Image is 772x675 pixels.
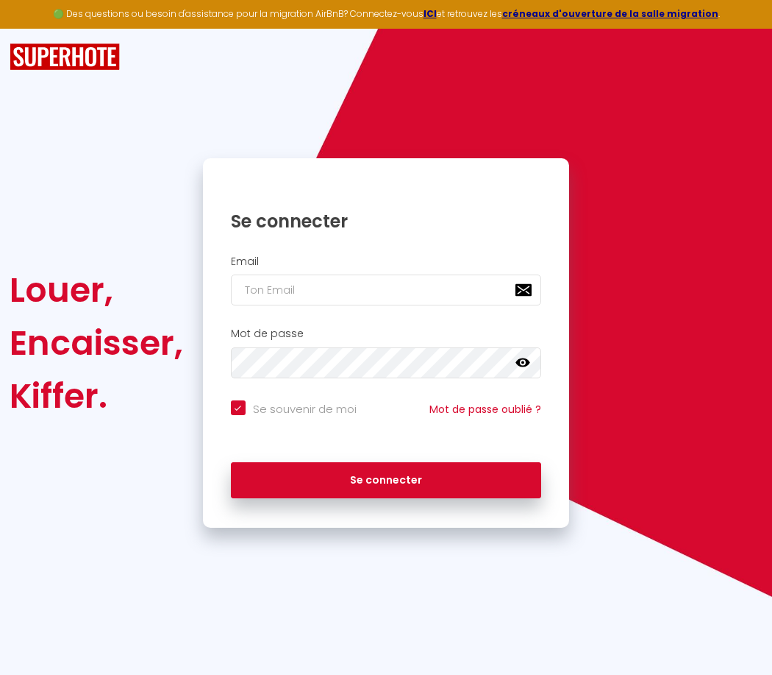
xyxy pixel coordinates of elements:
div: Louer, [10,264,183,317]
h2: Email [231,255,542,268]
img: SuperHote logo [10,43,120,71]
h1: Se connecter [231,210,542,233]
a: ICI [423,7,437,20]
input: Ton Email [231,275,542,305]
a: Mot de passe oublié ? [429,402,541,417]
h2: Mot de passe [231,328,542,340]
div: Kiffer. [10,370,183,423]
a: créneaux d'ouverture de la salle migration [502,7,718,20]
div: Encaisser, [10,317,183,370]
button: Se connecter [231,462,542,499]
